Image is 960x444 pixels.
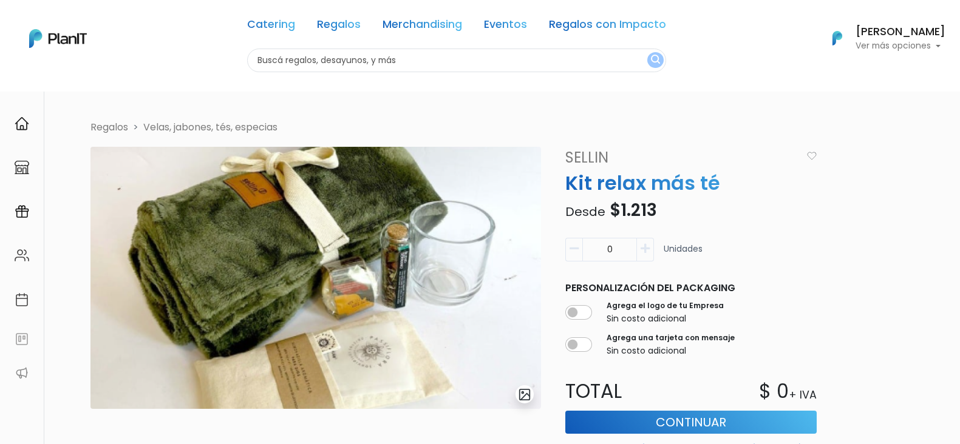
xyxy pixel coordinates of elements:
span: $1.213 [610,198,657,222]
p: Total [558,377,691,406]
label: Agrega el logo de tu Empresa [607,300,724,311]
h6: [PERSON_NAME] [856,27,945,38]
img: partners-52edf745621dab592f3b2c58e3bca9d71375a7ef29c3b500c9f145b62cc070d4.svg [15,366,29,380]
label: Agrega una tarjeta con mensaje [607,332,735,343]
img: calendar-87d922413cdce8b2cf7b7f5f62616a5cf9e4887200fb71536465627b3292af00.svg [15,292,29,307]
button: Continuar [565,411,817,434]
img: marketplace-4ceaa7011d94191e9ded77b95e3339b90024bf715f7c57f8cf31f2d8c509eaba.svg [15,160,29,175]
img: PlanIt Logo [824,25,851,52]
span: Desde [565,203,605,220]
p: Sin costo adicional [607,345,735,357]
p: Unidades [664,243,703,266]
p: Kit relax más té [558,169,824,198]
a: Eventos [484,19,527,34]
img: 68921f9ede5ef_captura-de-pantalla-2025-08-05-121323.png [90,147,541,409]
li: Regalos [90,120,128,135]
a: Regalos con Impacto [549,19,666,34]
a: SELLIN [558,147,802,169]
img: campaigns-02234683943229c281be62815700db0a1741e53638e28bf9629b52c665b00959.svg [15,204,29,219]
nav: breadcrumb [83,120,881,137]
p: + IVA [789,387,817,403]
a: Velas, jabones, tés, especias [143,120,277,134]
p: $ 0 [759,377,789,406]
img: PlanIt Logo [29,29,87,48]
img: feedback-78b5a0c8f98aac82b08bfc38622c3050aee476f2c9584af64705fc4e61158814.svg [15,332,29,346]
img: people-662611757002400ad9ed0e3c099ab2801c6687ba6c219adb57efc949bc21e19d.svg [15,248,29,263]
img: search_button-432b6d5273f82d61273b3651a40e1bd1b912527efae98b1b7a1b2c0702e16a8d.svg [651,55,660,66]
p: Ver más opciones [856,42,945,50]
button: PlanIt Logo [PERSON_NAME] Ver más opciones [817,22,945,54]
p: Sin costo adicional [607,312,724,325]
a: Merchandising [383,19,462,34]
img: home-e721727adea9d79c4d83392d1f703f7f8bce08238fde08b1acbfd93340b81755.svg [15,116,29,131]
p: Personalización del packaging [565,281,817,295]
input: Buscá regalos, desayunos, y más [247,49,666,72]
img: gallery-light [518,388,532,402]
a: Catering [247,19,295,34]
img: heart_icon [807,152,817,160]
a: Regalos [317,19,361,34]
